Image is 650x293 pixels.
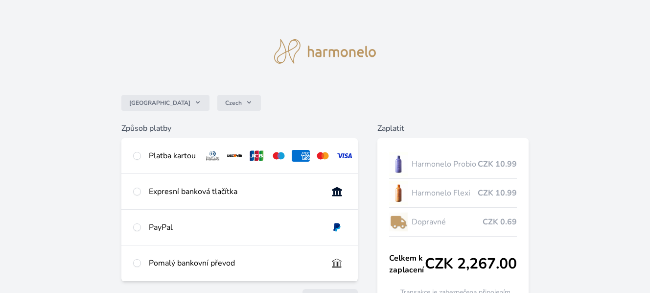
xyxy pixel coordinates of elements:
[149,186,320,197] div: Expresní banková tlačítka
[478,187,517,199] span: CZK 10.99
[389,152,408,176] img: CLEAN_PROBIO_se_stinem_x-lo.jpg
[412,187,478,199] span: Harmonelo Flexi
[328,221,346,233] img: paypal.svg
[412,158,478,170] span: Harmonelo Probio
[389,181,408,205] img: CLEAN_FLEXI_se_stinem_x-hi_(1)-lo.jpg
[121,95,209,111] button: [GEOGRAPHIC_DATA]
[270,150,288,162] img: maestro.svg
[292,150,310,162] img: amex.svg
[483,216,517,228] span: CZK 0.69
[226,150,244,162] img: discover.svg
[149,257,320,269] div: Pomalý bankovní převod
[478,158,517,170] span: CZK 10.99
[225,99,242,107] span: Czech
[412,216,483,228] span: Dopravné
[129,99,190,107] span: [GEOGRAPHIC_DATA]
[149,150,196,162] div: Platba kartou
[328,186,346,197] img: onlineBanking_CZ.svg
[328,257,346,269] img: bankTransfer_IBAN.svg
[121,122,358,134] h6: Způsob platby
[248,150,266,162] img: jcb.svg
[217,95,261,111] button: Czech
[204,150,222,162] img: diners.svg
[314,150,332,162] img: mc.svg
[274,39,376,64] img: logo.svg
[425,255,517,273] span: CZK 2,267.00
[389,252,425,276] span: Celkem k zaplacení
[149,221,320,233] div: PayPal
[377,122,529,134] h6: Zaplatit
[389,210,408,234] img: delivery-lo.png
[336,150,354,162] img: visa.svg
